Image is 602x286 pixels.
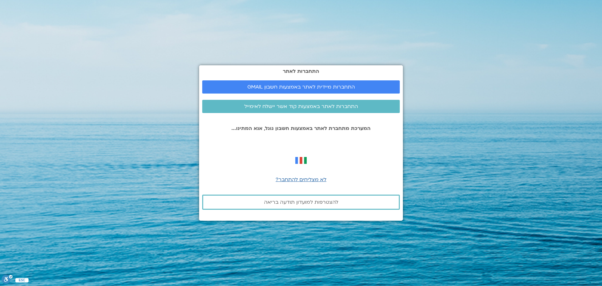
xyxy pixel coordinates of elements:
[202,195,400,210] a: להצטרפות למועדון תודעה בריאה
[247,84,355,90] span: התחברות מיידית לאתר באמצעות חשבון GMAIL
[264,199,338,205] span: להצטרפות למועדון תודעה בריאה
[202,126,400,131] p: המערכת מתחברת לאתר באמצעות חשבון גוגל, אנא המתינו...
[202,100,400,113] a: התחברות לאתר באמצעות קוד אשר יישלח לאימייל
[202,80,400,94] a: התחברות מיידית לאתר באמצעות חשבון GMAIL
[202,68,400,74] h2: התחברות לאתר
[276,176,326,183] a: לא מצליחים להתחבר?
[244,104,358,109] span: התחברות לאתר באמצעות קוד אשר יישלח לאימייל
